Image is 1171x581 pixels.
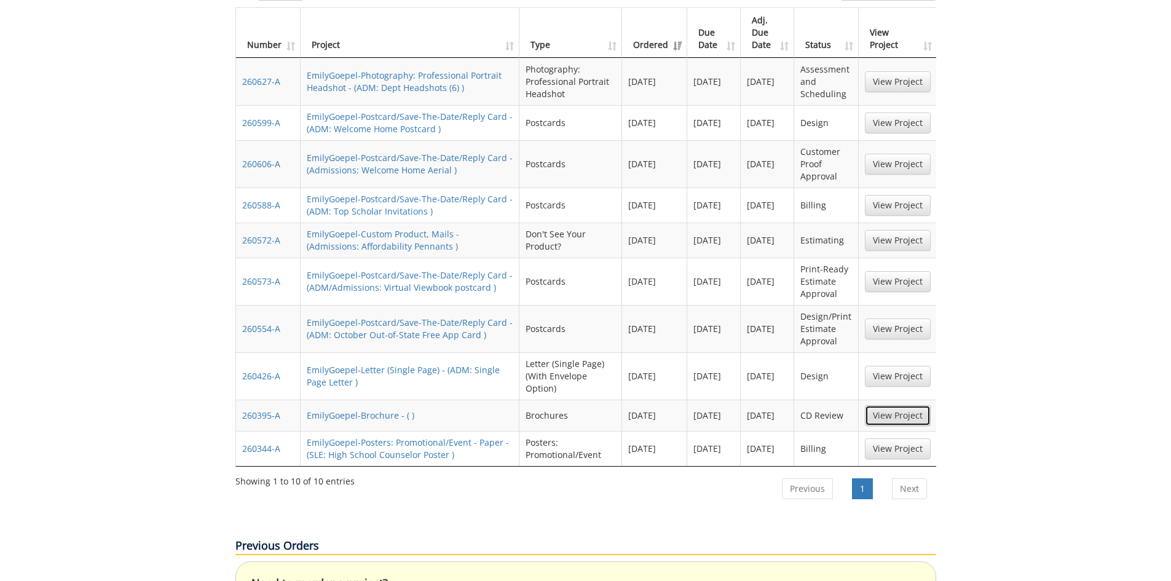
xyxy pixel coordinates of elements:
td: [DATE] [741,352,794,400]
td: [DATE] [687,58,741,105]
td: [DATE] [687,140,741,188]
td: [DATE] [622,105,687,140]
th: Adj. Due Date: activate to sort column ascending [741,8,794,58]
td: Brochures [519,400,622,431]
td: [DATE] [622,140,687,188]
td: Postcards [519,105,622,140]
td: Letter (Single Page) (With Envelope Option) [519,352,622,400]
a: View Project [865,154,931,175]
td: [DATE] [741,140,794,188]
div: Showing 1 to 10 of 10 entries [235,470,355,488]
td: [DATE] [622,431,687,466]
a: Next [892,478,927,499]
th: Project: activate to sort column ascending [301,8,519,58]
a: 260588-A [242,199,280,211]
td: Postcards [519,305,622,352]
th: Type: activate to sort column ascending [519,8,622,58]
td: Design/Print Estimate Approval [794,305,858,352]
td: [DATE] [741,400,794,431]
a: Previous [782,478,833,499]
a: 260627-A [242,76,280,87]
td: [DATE] [622,352,687,400]
td: Print-Ready Estimate Approval [794,258,858,305]
td: [DATE] [741,188,794,223]
a: View Project [865,71,931,92]
a: 260426-A [242,370,280,382]
a: 1 [852,478,873,499]
td: [DATE] [687,305,741,352]
a: 260572-A [242,234,280,246]
a: EmilyGoepel-Postcard/Save-The-Date/Reply Card - (ADM: October Out-of-State Free App Card ) [307,317,513,341]
a: View Project [865,195,931,216]
th: Due Date: activate to sort column ascending [687,8,741,58]
a: 260554-A [242,323,280,334]
a: EmilyGoepel-Custom Product, Mails - (Admissions: Affordability Pennants ) [307,228,459,252]
td: Postcards [519,140,622,188]
td: Postcards [519,258,622,305]
td: Customer Proof Approval [794,140,858,188]
td: [DATE] [622,58,687,105]
td: [DATE] [622,400,687,431]
td: [DATE] [741,58,794,105]
a: View Project [865,318,931,339]
a: 260573-A [242,275,280,287]
td: Billing [794,188,858,223]
a: EmilyGoepel-Postcard/Save-The-Date/Reply Card - (ADM: Welcome Home Postcard ) [307,111,513,135]
td: [DATE] [687,105,741,140]
p: Previous Orders [235,538,936,555]
a: 260599-A [242,117,280,128]
td: Assessment and Scheduling [794,58,858,105]
a: View Project [865,438,931,459]
a: EmilyGoepel-Photography: Professional Portrait Headshot - (ADM: Dept Headshots (6) ) [307,69,502,93]
td: [DATE] [687,223,741,258]
td: [DATE] [622,223,687,258]
a: EmilyGoepel-Postcard/Save-The-Date/Reply Card - (ADM: Top Scholar Invitations ) [307,193,513,217]
td: [DATE] [741,431,794,466]
a: EmilyGoepel-Brochure - ( ) [307,409,414,421]
a: View Project [865,230,931,251]
td: [DATE] [741,223,794,258]
td: [DATE] [687,258,741,305]
td: Design [794,105,858,140]
td: [DATE] [741,305,794,352]
a: EmilyGoepel-Postcard/Save-The-Date/Reply Card - (Admissions: Welcome Home Aerial ) [307,152,513,176]
a: 260344-A [242,443,280,454]
a: EmilyGoepel-Posters: Promotional/Event - Paper - (SLE: High School Counselor Poster ) [307,437,509,460]
a: View Project [865,366,931,387]
td: [DATE] [687,352,741,400]
a: EmilyGoepel-Letter (Single Page) - (ADM: Single Page Letter ) [307,364,500,388]
td: [DATE] [687,431,741,466]
td: [DATE] [622,258,687,305]
a: View Project [865,271,931,292]
th: Number: activate to sort column ascending [236,8,301,58]
td: Don't See Your Product? [519,223,622,258]
td: Postcards [519,188,622,223]
td: Photography: Professional Portrait Headshot [519,58,622,105]
th: Status: activate to sort column ascending [794,8,858,58]
a: 260606-A [242,158,280,170]
td: CD Review [794,400,858,431]
td: Posters: Promotional/Event [519,431,622,466]
td: Estimating [794,223,858,258]
td: [DATE] [687,188,741,223]
td: [DATE] [741,105,794,140]
th: Ordered: activate to sort column ascending [622,8,687,58]
td: [DATE] [741,258,794,305]
td: [DATE] [622,188,687,223]
td: Billing [794,431,858,466]
td: [DATE] [622,305,687,352]
a: View Project [865,113,931,133]
td: Design [794,352,858,400]
td: [DATE] [687,400,741,431]
a: EmilyGoepel-Postcard/Save-The-Date/Reply Card - (ADM/Admissions: Virtual Viewbook postcard ) [307,269,513,293]
a: 260395-A [242,409,280,421]
a: View Project [865,405,931,426]
th: View Project: activate to sort column ascending [859,8,937,58]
